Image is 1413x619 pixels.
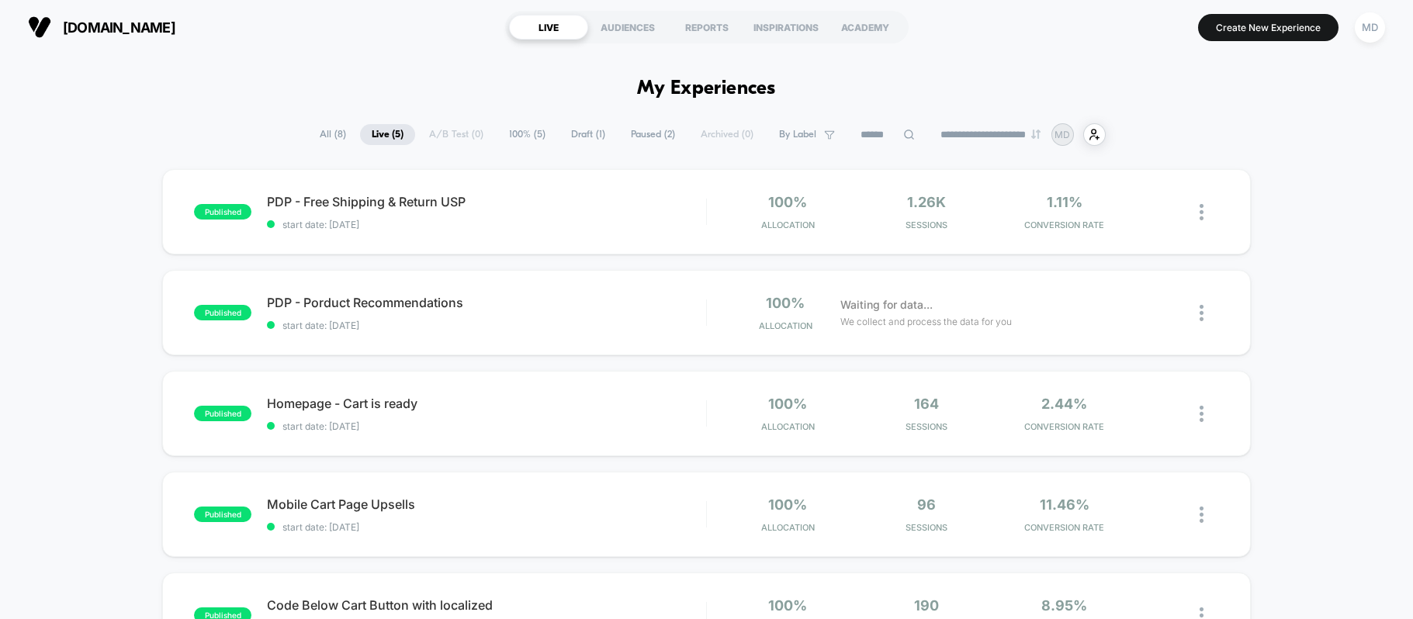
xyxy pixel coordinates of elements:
span: 1.11% [1047,194,1082,210]
span: Homepage - Cart is ready [267,396,705,411]
img: end [1031,130,1041,139]
span: CONVERSION RATE [999,421,1130,432]
span: start date: [DATE] [267,219,705,230]
span: Code Below Cart Button with localized [267,597,705,613]
span: 190 [914,597,939,614]
h1: My Experiences [637,78,776,100]
span: 100% [768,496,807,513]
span: start date: [DATE] [267,420,705,432]
div: MD [1355,12,1385,43]
span: Live ( 5 ) [360,124,415,145]
div: REPORTS [667,15,746,40]
img: Visually logo [28,16,51,39]
span: PDP - Porduct Recommendations [267,295,705,310]
span: 100% [768,396,807,412]
span: All ( 8 ) [308,124,358,145]
span: By Label [779,129,816,140]
div: ACADEMY [826,15,905,40]
div: LIVE [509,15,588,40]
span: Paused ( 2 ) [619,124,687,145]
span: Sessions [861,220,991,230]
span: published [194,507,251,522]
span: Allocation [761,421,815,432]
span: 100% [768,597,807,614]
span: Mobile Cart Page Upsells [267,496,705,512]
span: PDP - Free Shipping & Return USP [267,194,705,209]
button: [DOMAIN_NAME] [23,15,180,40]
span: 100% ( 5 ) [497,124,557,145]
span: 96 [917,496,936,513]
span: 164 [914,396,939,412]
img: close [1200,406,1203,422]
span: Allocation [761,522,815,533]
span: Sessions [861,421,991,432]
span: published [194,305,251,320]
div: INSPIRATIONS [746,15,826,40]
span: CONVERSION RATE [999,522,1130,533]
span: start date: [DATE] [267,320,705,331]
img: close [1200,305,1203,321]
p: MD [1055,129,1070,140]
span: 100% [766,295,805,311]
span: [DOMAIN_NAME] [63,19,175,36]
span: Draft ( 1 ) [559,124,617,145]
span: We collect and process the data for you [840,314,1012,329]
span: Allocation [759,320,812,331]
span: CONVERSION RATE [999,220,1130,230]
span: Sessions [861,522,991,533]
button: MD [1350,12,1390,43]
span: Allocation [761,220,815,230]
img: close [1200,507,1203,523]
img: close [1200,204,1203,220]
span: 8.95% [1041,597,1087,614]
span: 1.26k [907,194,946,210]
span: Waiting for data... [840,296,933,313]
button: Create New Experience [1198,14,1339,41]
span: 11.46% [1040,496,1089,513]
span: start date: [DATE] [267,521,705,533]
span: 2.44% [1041,396,1087,412]
span: 100% [768,194,807,210]
span: published [194,406,251,421]
span: published [194,204,251,220]
div: AUDIENCES [588,15,667,40]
